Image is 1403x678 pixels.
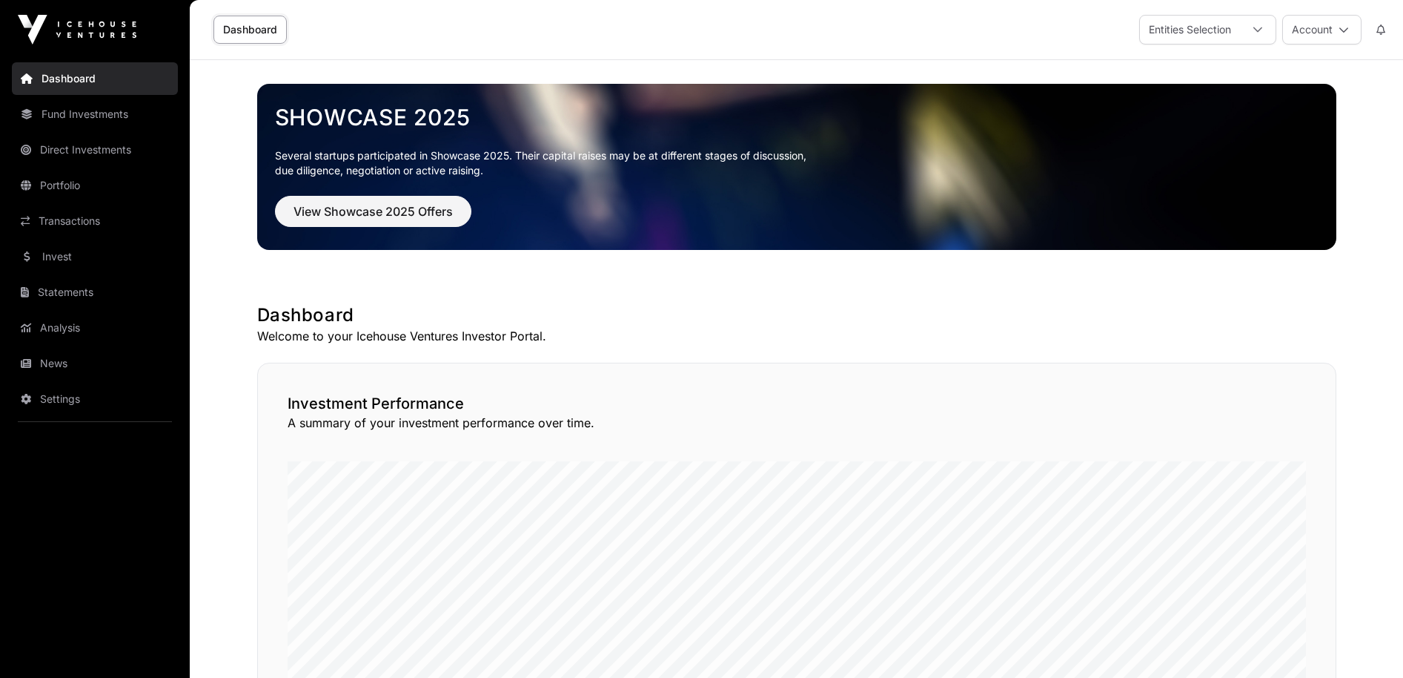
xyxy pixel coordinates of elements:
a: Dashboard [12,62,178,95]
img: Showcase 2025 [257,84,1336,250]
a: Analysis [12,312,178,344]
p: Several startups participated in Showcase 2025. Their capital raises may be at different stages o... [275,148,1319,178]
span: View Showcase 2025 Offers [293,203,453,220]
img: Icehouse Ventures Logo [18,15,136,45]
a: Settings [12,383,178,415]
a: Fund Investments [12,98,178,131]
p: Welcome to your Icehouse Ventures Investor Portal. [257,327,1336,345]
a: News [12,347,178,380]
a: Invest [12,240,178,273]
a: Showcase 2025 [275,104,1319,131]
a: Dashboard [213,16,287,44]
a: Transactions [12,205,178,237]
button: View Showcase 2025 Offers [275,196,471,227]
p: A summary of your investment performance over time. [288,414,1306,432]
button: Account [1282,15,1361,45]
h2: Investment Performance [288,393,1306,414]
a: Portfolio [12,169,178,202]
h1: Dashboard [257,303,1336,327]
div: Entities Selection [1140,16,1240,44]
iframe: Chat Widget [1329,607,1403,678]
a: View Showcase 2025 Offers [275,211,471,226]
a: Direct Investments [12,134,178,166]
a: Statements [12,276,178,309]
